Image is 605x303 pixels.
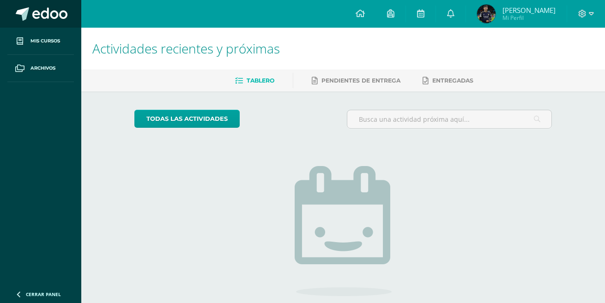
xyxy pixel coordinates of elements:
[134,110,240,128] a: todas las Actividades
[30,65,55,72] span: Archivos
[347,110,552,128] input: Busca una actividad próxima aquí...
[432,77,473,84] span: Entregadas
[477,5,496,23] img: a65422c92628302c9dd10201bcb39319.png
[247,77,274,84] span: Tablero
[235,73,274,88] a: Tablero
[92,40,280,57] span: Actividades recientes y próximas
[30,37,60,45] span: Mis cursos
[502,6,556,15] span: [PERSON_NAME]
[423,73,473,88] a: Entregadas
[26,291,61,297] span: Cerrar panel
[502,14,556,22] span: Mi Perfil
[321,77,400,84] span: Pendientes de entrega
[7,28,74,55] a: Mis cursos
[7,55,74,82] a: Archivos
[312,73,400,88] a: Pendientes de entrega
[295,166,392,296] img: no_activities.png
